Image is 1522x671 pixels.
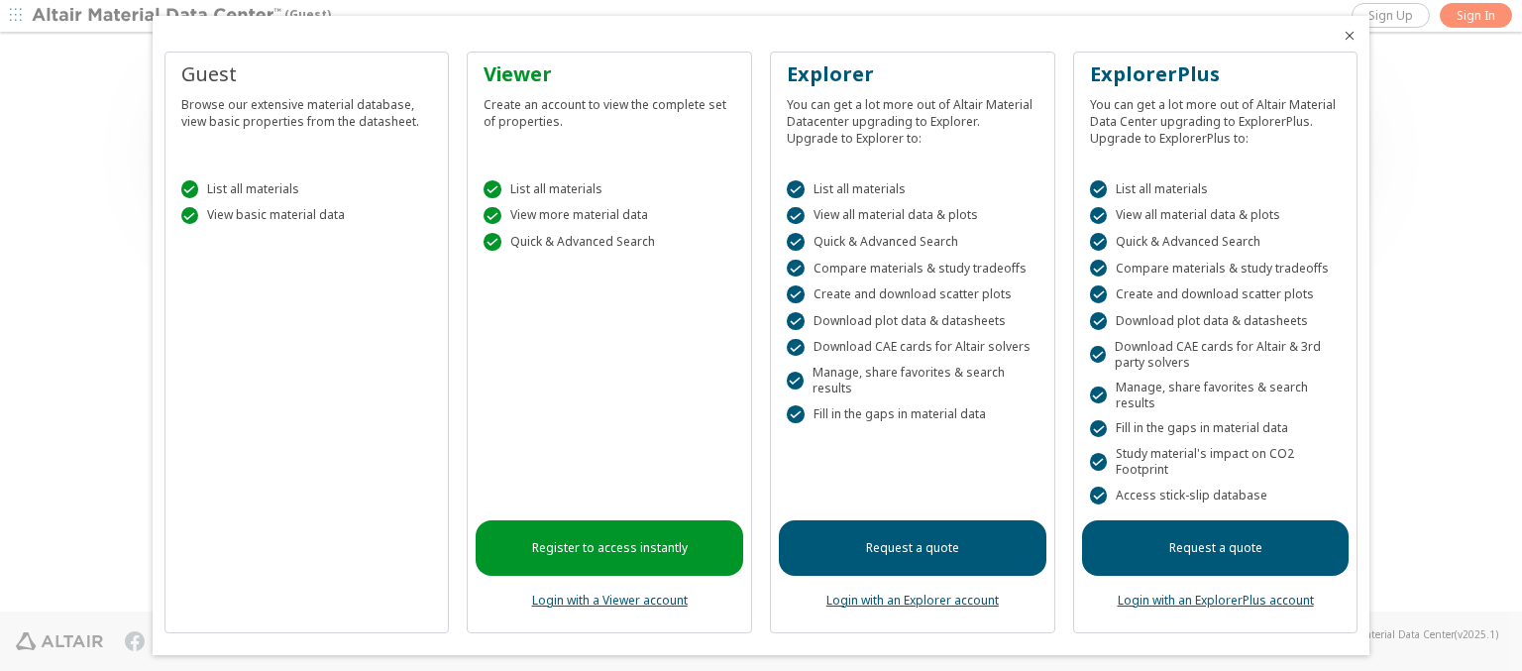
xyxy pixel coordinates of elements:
[484,180,501,198] div: 
[484,60,735,88] div: Viewer
[787,260,805,278] div: 
[476,520,743,576] a: Register to access instantly
[1082,520,1350,576] a: Request a quote
[1090,207,1342,225] div: View all material data & plots
[787,372,804,390] div: 
[787,60,1038,88] div: Explorer
[484,180,735,198] div: List all materials
[1090,260,1342,278] div: Compare materials & study tradeoffs
[1090,420,1342,438] div: Fill in the gaps in material data
[181,88,433,130] div: Browse our extensive material database, view basic properties from the datasheet.
[1090,387,1107,404] div: 
[787,233,805,251] div: 
[181,207,433,225] div: View basic material data
[484,207,501,225] div: 
[1090,60,1342,88] div: ExplorerPlus
[787,285,805,303] div: 
[1118,592,1314,609] a: Login with an ExplorerPlus account
[826,592,999,609] a: Login with an Explorer account
[787,339,805,357] div: 
[1090,487,1342,504] div: Access stick-slip database
[1090,88,1342,147] div: You can get a lot more out of Altair Material Data Center upgrading to ExplorerPlus. Upgrade to E...
[181,60,433,88] div: Guest
[787,365,1038,396] div: Manage, share favorites & search results
[484,88,735,130] div: Create an account to view the complete set of properties.
[1342,28,1358,44] button: Close
[1090,207,1108,225] div: 
[1090,453,1107,471] div: 
[484,233,501,251] div: 
[787,405,805,423] div: 
[787,233,1038,251] div: Quick & Advanced Search
[1090,260,1108,278] div: 
[181,180,199,198] div: 
[1090,312,1342,330] div: Download plot data & datasheets
[787,312,805,330] div: 
[1090,380,1342,411] div: Manage, share favorites & search results
[1090,180,1342,198] div: List all materials
[779,520,1046,576] a: Request a quote
[787,339,1038,357] div: Download CAE cards for Altair solvers
[787,405,1038,423] div: Fill in the gaps in material data
[787,207,805,225] div: 
[787,180,1038,198] div: List all materials
[1090,339,1342,371] div: Download CAE cards for Altair & 3rd party solvers
[1090,180,1108,198] div: 
[181,207,199,225] div: 
[787,207,1038,225] div: View all material data & plots
[787,260,1038,278] div: Compare materials & study tradeoffs
[181,180,433,198] div: List all materials
[787,285,1038,303] div: Create and download scatter plots
[484,233,735,251] div: Quick & Advanced Search
[1090,233,1342,251] div: Quick & Advanced Search
[1090,487,1108,504] div: 
[787,312,1038,330] div: Download plot data & datasheets
[1090,446,1342,478] div: Study material's impact on CO2 Footprint
[1090,312,1108,330] div: 
[1090,285,1108,303] div: 
[532,592,688,609] a: Login with a Viewer account
[787,180,805,198] div: 
[787,88,1038,147] div: You can get a lot more out of Altair Material Datacenter upgrading to Explorer. Upgrade to Explor...
[1090,420,1108,438] div: 
[1090,346,1106,364] div: 
[484,207,735,225] div: View more material data
[1090,285,1342,303] div: Create and download scatter plots
[1090,233,1108,251] div: 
